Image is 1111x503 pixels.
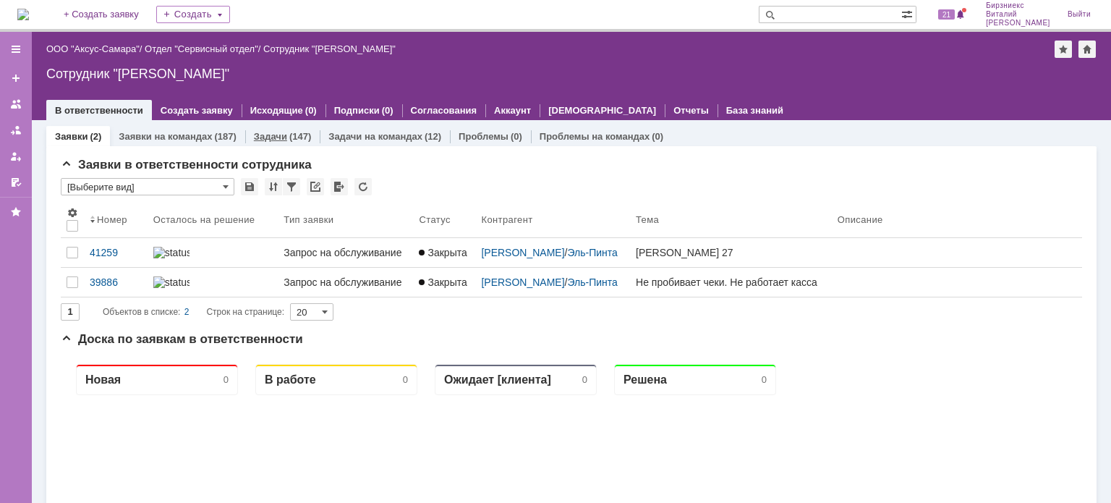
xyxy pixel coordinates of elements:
a: [PERSON_NAME] 27 [630,238,832,267]
th: Осталось на решение [148,201,278,238]
a: Согласования [411,105,477,116]
div: (0) [382,105,393,116]
div: Фильтрация... [283,178,300,195]
a: Проблемы на командах [540,131,650,142]
a: Запрос на обслуживание [278,238,413,267]
a: База знаний [726,105,783,116]
a: Исходящие [250,105,303,116]
a: Эль-Пинта [567,276,617,288]
a: Заявки на командах [119,131,212,142]
div: / [481,247,624,258]
span: Доска по заявкам в ответственности [61,332,303,346]
span: Настройки [67,207,78,219]
a: 41259 [84,238,148,267]
div: Сотрудник "[PERSON_NAME]" [263,43,396,54]
a: В ответственности [55,105,143,116]
a: statusbar-100 (1).png [148,238,278,267]
div: 0 [701,22,706,33]
a: Не пробивает чеки. Не работает касса [630,268,832,297]
div: Сохранить вид [241,178,258,195]
a: [PERSON_NAME] [481,276,564,288]
a: Аккаунт [494,105,531,116]
div: (2) [90,131,101,142]
a: Эль-Пинта [567,247,617,258]
a: Мои заявки [4,145,27,168]
a: ООО "Аксус-Самара" [46,43,140,54]
div: Ожидает [клиента] [383,20,490,34]
div: Сортировка... [265,178,282,195]
div: Новая [25,20,60,34]
div: (147) [289,131,311,142]
a: 39886 [84,268,148,297]
div: (0) [652,131,663,142]
div: Создать [156,6,230,23]
span: Заявки в ответственности сотрудника [61,158,312,172]
div: 2 [184,303,190,321]
a: Запрос на обслуживание [278,268,413,297]
a: Закрыта [413,238,475,267]
a: Заявки на командах [4,93,27,116]
span: Закрыта [419,276,467,288]
div: [PERSON_NAME] 27 [636,247,826,258]
div: 0 [163,22,168,33]
a: Создать заявку [161,105,233,116]
div: Контрагент [481,214,532,225]
div: Сотрудник "[PERSON_NAME]" [46,67,1097,81]
div: 0 [342,22,347,33]
th: Статус [413,201,475,238]
a: statusbar-100 (1).png [148,268,278,297]
a: [DEMOGRAPHIC_DATA] [548,105,656,116]
a: Отчеты [673,105,709,116]
div: Сделать домашней страницей [1078,41,1096,58]
div: 0 [522,22,527,33]
span: [PERSON_NAME] [986,19,1050,28]
div: / [46,43,145,54]
div: Не пробивает чеки. Не работает касса [636,276,826,288]
div: Тип заявки [284,214,333,225]
div: (12) [425,131,441,142]
div: / [145,43,263,54]
th: Тип заявки [278,201,413,238]
a: [PERSON_NAME] [481,247,564,258]
div: Экспорт списка [331,178,348,195]
img: statusbar-100 (1).png [153,276,190,288]
div: Запрос на обслуживание [284,247,407,258]
span: Бирзниекс [986,1,1050,10]
a: Закрыта [413,268,475,297]
div: 39886 [90,276,142,288]
a: Создать заявку [4,67,27,90]
a: Подписки [334,105,380,116]
span: Объектов в списке: [103,307,180,317]
div: Добавить в избранное [1055,41,1072,58]
div: Статус [419,214,450,225]
th: Номер [84,201,148,238]
div: Обновлять список [354,178,372,195]
th: Контрагент [475,201,630,238]
i: Строк на странице: [103,303,284,321]
div: Номер [97,214,127,225]
th: Тема [630,201,832,238]
div: / [481,276,624,288]
a: Задачи [254,131,287,142]
a: Отдел "Сервисный отдел" [145,43,258,54]
div: Описание [838,214,883,225]
div: 41259 [90,247,142,258]
div: В работе [204,20,255,34]
div: Тема [636,214,659,225]
div: (0) [511,131,522,142]
span: 21 [938,9,955,20]
div: (0) [305,105,317,116]
a: Проблемы [459,131,508,142]
a: Мои согласования [4,171,27,194]
img: logo [17,9,29,20]
div: Запрос на обслуживание [284,276,407,288]
div: Осталось на решение [153,214,255,225]
span: Виталий [986,10,1050,19]
img: statusbar-100 (1).png [153,247,190,258]
a: Перейти на домашнюю страницу [17,9,29,20]
a: Заявки в моей ответственности [4,119,27,142]
div: (187) [214,131,236,142]
div: Скопировать ссылку на список [307,178,324,195]
a: Заявки [55,131,88,142]
span: Расширенный поиск [901,7,916,20]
